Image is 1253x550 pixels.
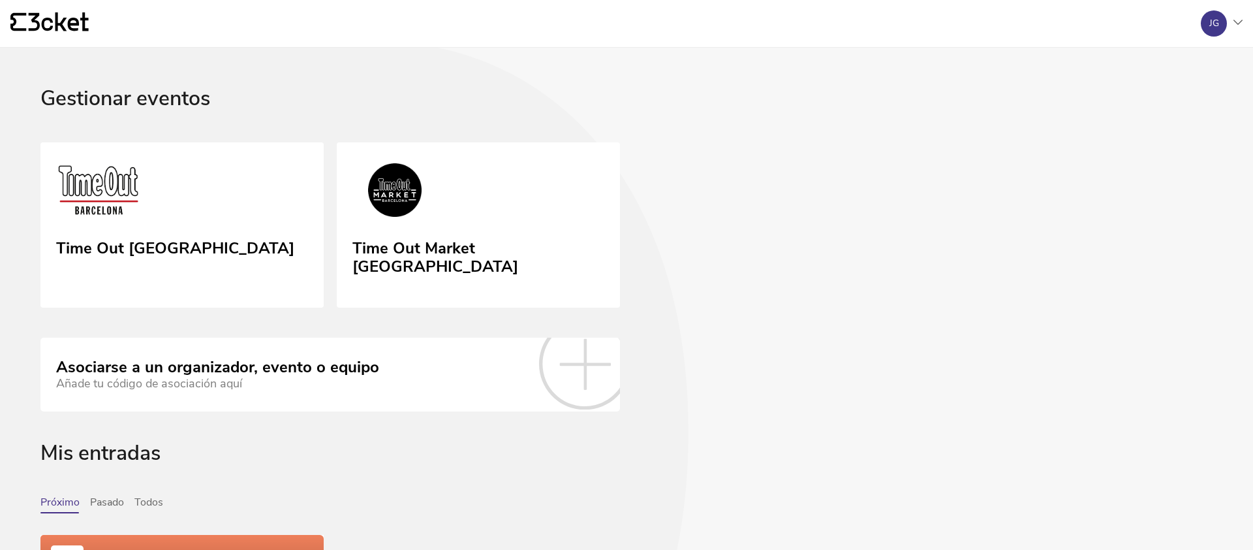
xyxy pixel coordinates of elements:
div: Time Out Market [GEOGRAPHIC_DATA] [352,235,604,276]
div: JG [1209,18,1219,29]
div: Asociarse a un organizador, evento o equipo [56,359,379,377]
button: Todos [134,496,163,513]
div: Añade tu código de asociación aquí [56,377,379,391]
button: Próximo [40,496,80,513]
div: Mis entradas [40,442,1213,497]
div: Time Out [GEOGRAPHIC_DATA] [56,235,294,258]
img: Time Out Barcelona [56,163,141,222]
a: Time Out Market Barcelona Time Out Market [GEOGRAPHIC_DATA] [337,142,620,308]
img: Time Out Market Barcelona [352,163,437,222]
a: Asociarse a un organizador, evento o equipo Añade tu código de asociación aquí [40,338,620,411]
a: {' '} [10,12,89,35]
a: Time Out Barcelona Time Out [GEOGRAPHIC_DATA] [40,142,324,308]
button: Pasado [90,496,124,513]
div: Gestionar eventos [40,87,1213,142]
g: {' '} [10,13,26,31]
